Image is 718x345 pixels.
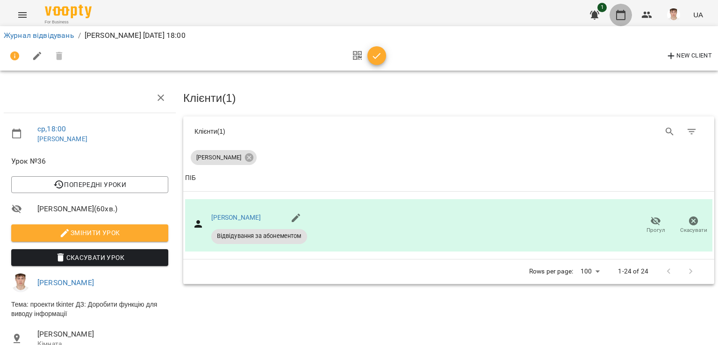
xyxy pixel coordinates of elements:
a: ср , 18:00 [37,124,66,133]
a: [PERSON_NAME] [37,135,87,143]
span: Попередні уроки [19,179,161,190]
p: Rows per page: [529,267,573,276]
div: ПІБ [185,172,196,184]
button: Menu [11,4,34,26]
li: / [78,30,81,41]
button: Скасувати [675,212,712,238]
div: 100 [577,265,603,278]
button: Search [659,121,681,143]
div: [PERSON_NAME] [191,150,257,165]
p: 1-24 of 24 [618,267,648,276]
img: Voopty Logo [45,5,92,18]
div: Клієнти ( 1 ) [194,127,442,136]
span: New Client [666,50,712,62]
a: [PERSON_NAME] [211,214,261,221]
div: Table Toolbar [183,116,714,146]
li: Тема: проекти tkinter ДЗ: Доробити функцію для виводу інформації [4,296,176,322]
span: UA [693,10,703,20]
span: Скасувати [680,226,707,234]
img: 8fe045a9c59afd95b04cf3756caf59e6.jpg [11,273,30,292]
h3: Клієнти ( 1 ) [183,92,714,104]
span: [PERSON_NAME] ( 60 хв. ) [37,203,168,215]
span: ПІБ [185,172,712,184]
button: Попередні уроки [11,176,168,193]
a: Журнал відвідувань [4,31,74,40]
span: 1 [597,3,607,12]
span: Урок №36 [11,156,168,167]
img: 8fe045a9c59afd95b04cf3756caf59e6.jpg [667,8,680,22]
nav: breadcrumb [4,30,714,41]
button: UA [689,6,707,23]
div: Sort [185,172,196,184]
span: For Business [45,19,92,25]
span: [PERSON_NAME] [37,329,168,340]
p: [PERSON_NAME] [DATE] 18:00 [85,30,186,41]
button: Фільтр [681,121,703,143]
span: Змінити урок [19,227,161,238]
span: Скасувати Урок [19,252,161,263]
button: Змінити урок [11,224,168,241]
span: [PERSON_NAME] [191,153,247,162]
a: [PERSON_NAME] [37,278,94,287]
button: Скасувати Урок [11,249,168,266]
span: Відвідування за абонементом [211,232,307,240]
button: Прогул [637,212,675,238]
span: Прогул [646,226,665,234]
button: New Client [663,49,714,64]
